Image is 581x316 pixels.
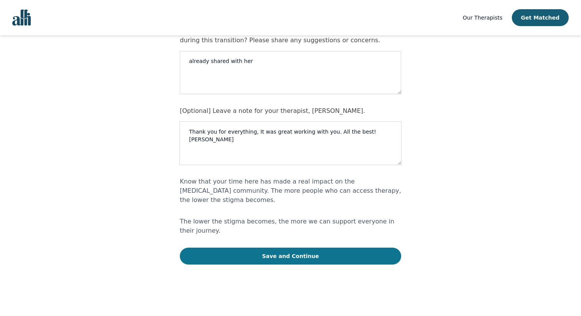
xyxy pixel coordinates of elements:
span: Our Therapists [463,15,502,21]
label: [Optional] Leave a note for your therapist, [PERSON_NAME]. [180,107,365,114]
a: Our Therapists [463,13,502,22]
img: alli logo [12,10,31,26]
button: Save and Continue [180,248,401,265]
button: Get Matched [512,9,569,26]
textarea: Thank you for everything, It was great working with you. All the best! [PERSON_NAME] [180,122,401,165]
textarea: already shared with her [180,51,401,94]
p: The lower the stigma becomes, the more we can support everyone in their journey. [180,217,401,235]
p: Know that your time here has made a real impact on the [MEDICAL_DATA] community. The more people ... [180,177,401,205]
